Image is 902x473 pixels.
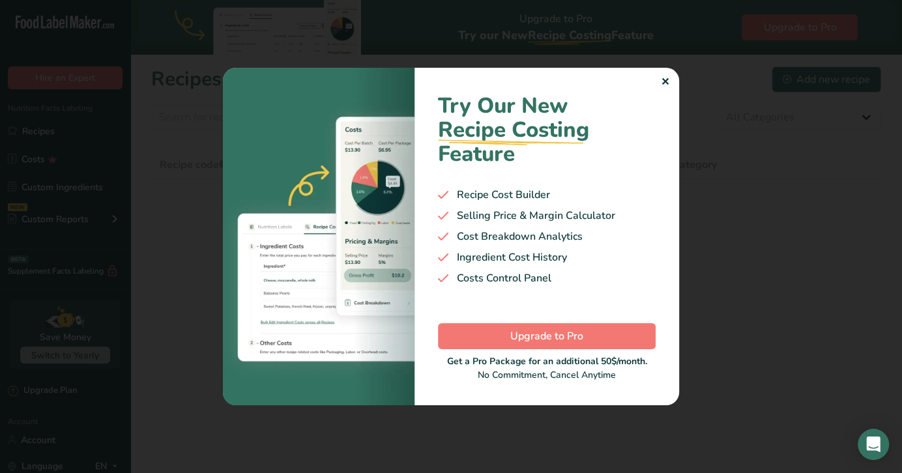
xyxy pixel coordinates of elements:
div: Recipe Cost Builder [438,187,656,203]
span: Recipe Costing [438,115,589,145]
button: Upgrade to Pro [438,323,656,349]
div: No Commitment, Cancel Anytime [438,354,656,382]
div: Cost Breakdown Analytics [438,229,656,244]
div: ✕ [661,74,669,90]
div: Open Intercom Messenger [858,429,889,460]
div: Get a Pro Package for an additional 50$/month. [438,354,656,368]
div: Selling Price & Margin Calculator [438,208,656,223]
img: costing-image-1.bb94421.webp [223,68,415,405]
div: Ingredient Cost History [438,250,656,265]
div: Costs Control Panel [438,270,656,286]
h1: Try Our New Feature [438,94,656,166]
span: Upgrade to Pro [510,328,583,344]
